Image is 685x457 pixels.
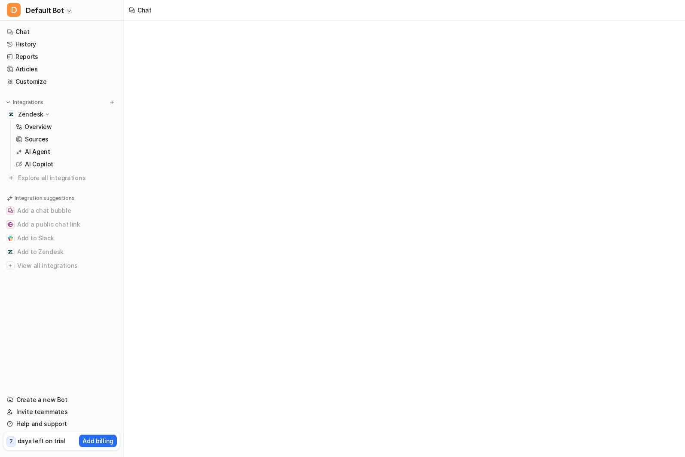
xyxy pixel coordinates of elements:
a: AI Agent [12,146,120,158]
button: Integrations [3,98,46,107]
a: Create a new Bot [3,394,120,406]
p: Integration suggestions [15,194,74,202]
img: explore all integrations [7,174,15,182]
img: Add a chat bubble [8,208,13,213]
a: Chat [3,26,120,38]
button: Add a chat bubbleAdd a chat bubble [3,204,120,218]
a: Articles [3,63,120,75]
a: AI Copilot [12,158,120,170]
button: Add to ZendeskAdd to Zendesk [3,245,120,259]
span: Explore all integrations [18,171,116,185]
a: Sources [12,133,120,145]
a: History [3,38,120,50]
a: Invite teammates [3,406,120,418]
p: Add billing [82,436,113,445]
p: Integrations [13,99,43,106]
a: Reports [3,51,120,63]
img: expand menu [5,99,11,105]
p: Zendesk [18,110,43,119]
img: Zendesk [9,112,14,117]
img: Add to Zendesk [8,249,13,255]
button: Add to SlackAdd to Slack [3,231,120,245]
p: days left on trial [18,436,66,445]
p: AI Agent [25,147,50,156]
button: View all integrationsView all integrations [3,259,120,273]
span: Default Bot [26,4,64,16]
a: Overview [12,121,120,133]
img: Add to Slack [8,236,13,241]
a: Help and support [3,418,120,430]
a: Customize [3,76,120,88]
button: Add billing [79,435,117,447]
p: Sources [25,135,49,144]
span: D [7,3,21,17]
p: Overview [24,123,52,131]
img: Add a public chat link [8,222,13,227]
button: Add a public chat linkAdd a public chat link [3,218,120,231]
div: Chat [137,6,152,15]
p: 7 [9,438,13,445]
img: menu_add.svg [109,99,115,105]
p: AI Copilot [25,160,53,169]
img: View all integrations [8,263,13,268]
a: Explore all integrations [3,172,120,184]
